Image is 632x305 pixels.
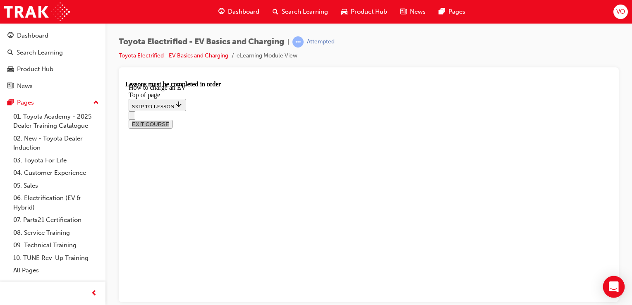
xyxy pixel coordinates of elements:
span: up-icon [93,98,99,108]
span: Pages [448,7,465,17]
div: Product Hub [17,64,53,74]
a: News [3,79,102,94]
div: Attempted [307,38,335,46]
button: VO [613,5,628,19]
li: eLearning Module View [237,51,297,61]
a: 06. Electrification (EV & Hybrid) [10,192,102,214]
div: News [17,81,33,91]
span: guage-icon [7,32,14,40]
div: Search Learning [17,48,63,57]
a: pages-iconPages [432,3,472,20]
span: VO [616,7,625,17]
a: 09. Technical Training [10,239,102,252]
a: 04. Customer Experience [10,167,102,179]
a: 03. Toyota For Life [10,154,102,167]
span: SKIP TO LESSON [7,23,57,29]
span: prev-icon [91,288,97,299]
a: Toyota Electrified - EV Basics and Charging [119,52,228,59]
span: car-icon [341,7,347,17]
span: learningRecordVerb_ATTEMPT-icon [292,36,304,48]
span: Toyota Electrified - EV Basics and Charging [119,37,284,47]
button: SKIP TO LESSON [3,18,61,31]
span: search-icon [273,7,278,17]
button: Open navigation menu [3,31,10,39]
span: guage-icon [218,7,225,17]
a: Search Learning [3,45,102,60]
span: | [287,37,289,47]
span: search-icon [7,49,13,57]
a: guage-iconDashboard [212,3,266,20]
span: pages-icon [7,99,14,107]
div: Dashboard [17,31,48,41]
span: Product Hub [351,7,387,17]
a: 02. New - Toyota Dealer Induction [10,132,102,154]
a: 01. Toyota Academy - 2025 Dealer Training Catalogue [10,110,102,132]
a: 07. Parts21 Certification [10,214,102,226]
span: news-icon [7,83,14,90]
span: car-icon [7,66,14,73]
span: pages-icon [439,7,445,17]
div: Top of page [3,11,484,18]
button: EXIT COURSE [3,39,47,48]
a: 10. TUNE Rev-Up Training [10,252,102,264]
a: car-iconProduct Hub [335,3,394,20]
button: Pages [3,95,102,110]
a: 08. Service Training [10,226,102,239]
span: News [410,7,426,17]
div: Open Intercom Messenger [603,276,625,298]
a: Product Hub [3,62,102,77]
img: Trak [4,2,70,21]
div: How to charge an EV [3,3,484,11]
span: Dashboard [228,7,259,17]
a: All Pages [10,264,102,277]
a: 05. Sales [10,179,102,192]
span: Search Learning [282,7,328,17]
a: search-iconSearch Learning [266,3,335,20]
a: Dashboard [3,28,102,43]
div: Pages [17,98,34,107]
button: DashboardSearch LearningProduct HubNews [3,26,102,95]
span: news-icon [400,7,407,17]
a: news-iconNews [394,3,432,20]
